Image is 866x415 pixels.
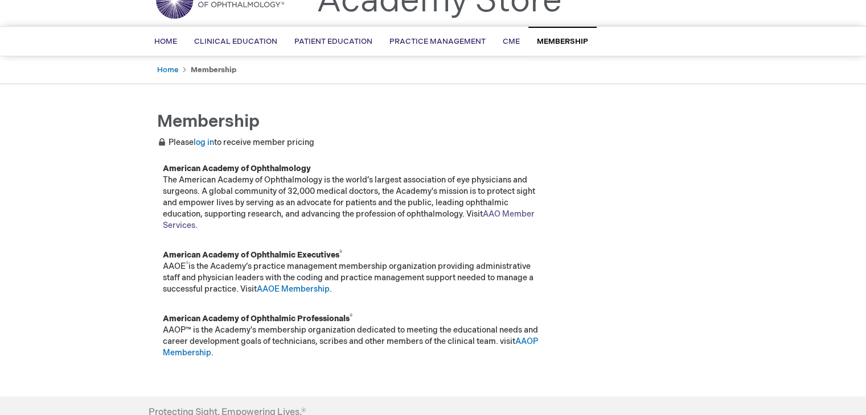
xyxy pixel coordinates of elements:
[194,37,277,46] span: Clinical Education
[339,250,342,256] sup: ®
[163,314,352,323] strong: American Academy of Ophthalmic Professionals
[257,284,330,294] a: AAOE Membership
[157,65,178,74] a: Home
[163,164,311,173] strong: American Academy of Ophthalmology
[389,37,486,46] span: Practice Management
[163,250,342,260] strong: American Academy of Ophthalmic Executives
[163,250,544,295] p: AAOE is the Academy’s practice management membership organization providing administrative staff ...
[191,65,236,74] strong: Membership
[503,37,520,46] span: CME
[154,37,177,46] span: Home
[186,261,188,268] sup: ®
[194,138,214,147] a: log in
[163,313,544,359] p: AAOP™ is the Academy's membership organization dedicated to meeting the educational needs and car...
[294,37,372,46] span: Patient Education
[537,37,588,46] span: Membership
[157,111,260,132] span: Membership
[163,163,544,231] p: The American Academy of Ophthalmology is the world’s largest association of eye physicians and su...
[350,313,352,320] sup: ®
[157,138,314,147] span: Please to receive member pricing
